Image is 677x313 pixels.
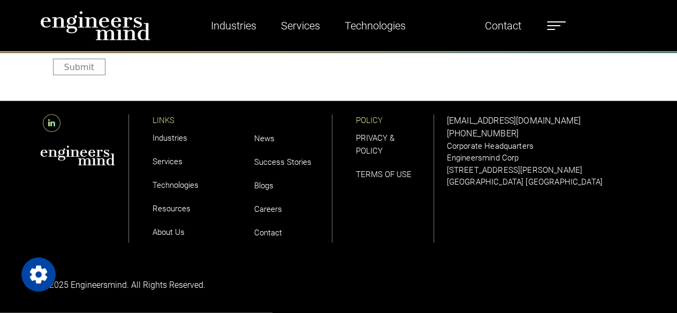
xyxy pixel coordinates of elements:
[254,204,282,214] a: Careers
[277,13,324,38] a: Services
[340,13,410,38] a: Technologies
[40,11,150,41] img: logo
[447,128,519,139] a: [PHONE_NUMBER]
[254,181,273,190] a: Blogs
[40,146,115,166] img: aws
[207,13,261,38] a: Industries
[153,114,231,127] p: LINKS
[254,134,275,143] a: News
[447,140,637,152] p: Corporate Headquarters
[40,279,332,292] p: © 2025 Engineersmind. All Rights Reserved.
[153,227,185,237] a: About Us
[447,152,637,164] p: Engineersmind Corp
[153,180,199,190] a: Technologies
[447,176,637,188] p: [GEOGRAPHIC_DATA] [GEOGRAPHIC_DATA]
[254,157,311,167] a: Success Stories
[153,133,187,143] a: Industries
[356,133,394,156] a: PRIVACY & POLICY
[53,59,106,75] button: Submit
[356,114,433,127] p: POLICY
[153,204,191,213] a: Resources
[481,13,526,38] a: Contact
[153,157,182,166] a: Services
[447,116,581,126] a: [EMAIL_ADDRESS][DOMAIN_NAME]
[356,170,412,179] a: TERMS OF USE
[40,118,63,128] a: LinkedIn
[447,164,637,177] p: [STREET_ADDRESS][PERSON_NAME]
[254,228,282,238] a: Contact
